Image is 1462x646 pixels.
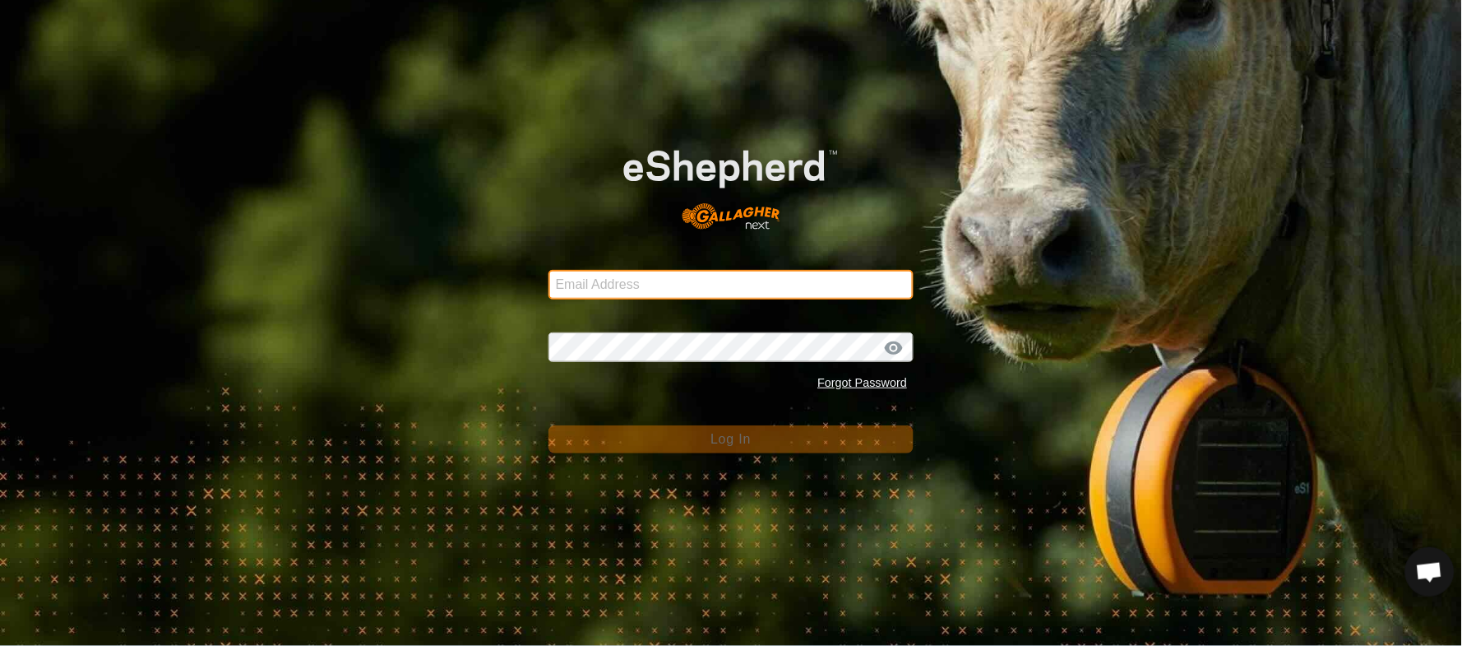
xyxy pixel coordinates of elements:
[548,270,914,300] input: Email Address
[548,425,914,453] button: Log In
[1405,547,1455,597] div: Open chat
[817,376,907,389] a: Forgot Password
[710,432,751,446] span: Log In
[585,119,877,244] img: E-shepherd Logo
